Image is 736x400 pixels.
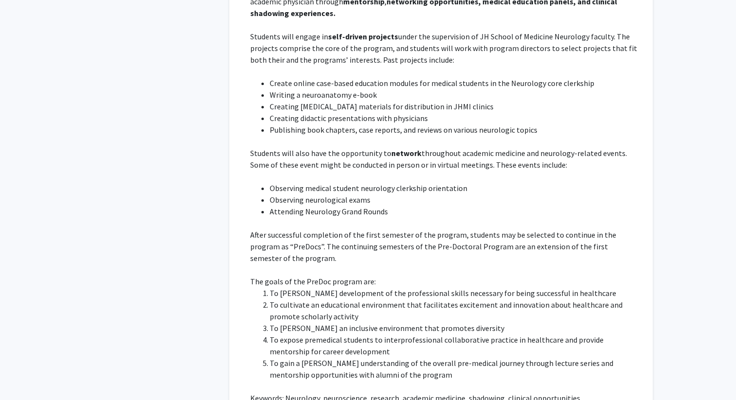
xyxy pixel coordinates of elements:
[7,356,41,393] iframe: Chat
[250,229,639,264] p: After successful completion of the first semester of the program, students may be selected to con...
[250,31,639,66] p: Students will engage in under the supervision of JH School of Medicine Neurology faculty. The pro...
[270,112,639,124] li: Creating didactic presentations with physicians
[270,206,639,217] li: Attending Neurology Grand Rounds
[250,147,639,171] p: Students will also have the opportunity to throughout academic medicine and neurology-related eve...
[391,148,422,158] strong: network
[270,322,639,334] li: To [PERSON_NAME] an inclusive environment that promotes diversity
[270,182,639,194] li: Observing medical student neurology clerkship orientation
[270,124,639,136] li: Publishing book chapters, case reports, and reviews on various neurologic topics
[270,357,639,381] li: To gain a [PERSON_NAME] understanding of the overall pre-medical journey through lecture series a...
[270,101,639,112] li: Creating [MEDICAL_DATA] materials for distribution in JHMI clinics
[270,77,639,89] li: Create online case-based education modules for medical students in the Neurology core clerkship
[270,89,639,101] li: Writing a neuroanatomy e-book
[270,299,639,322] li: To cultivate an educational environment that facilitates excitement and innovation about healthca...
[270,194,639,206] li: Observing neurological exams
[270,334,639,357] li: To expose premedical students to interprofessional collaborative practice in healthcare and provi...
[328,32,398,41] strong: self-driven projects
[270,287,639,299] li: To [PERSON_NAME] development of the professional skills necessary for being successful in healthcare
[250,276,639,287] p: The goals of the PreDoc program are:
